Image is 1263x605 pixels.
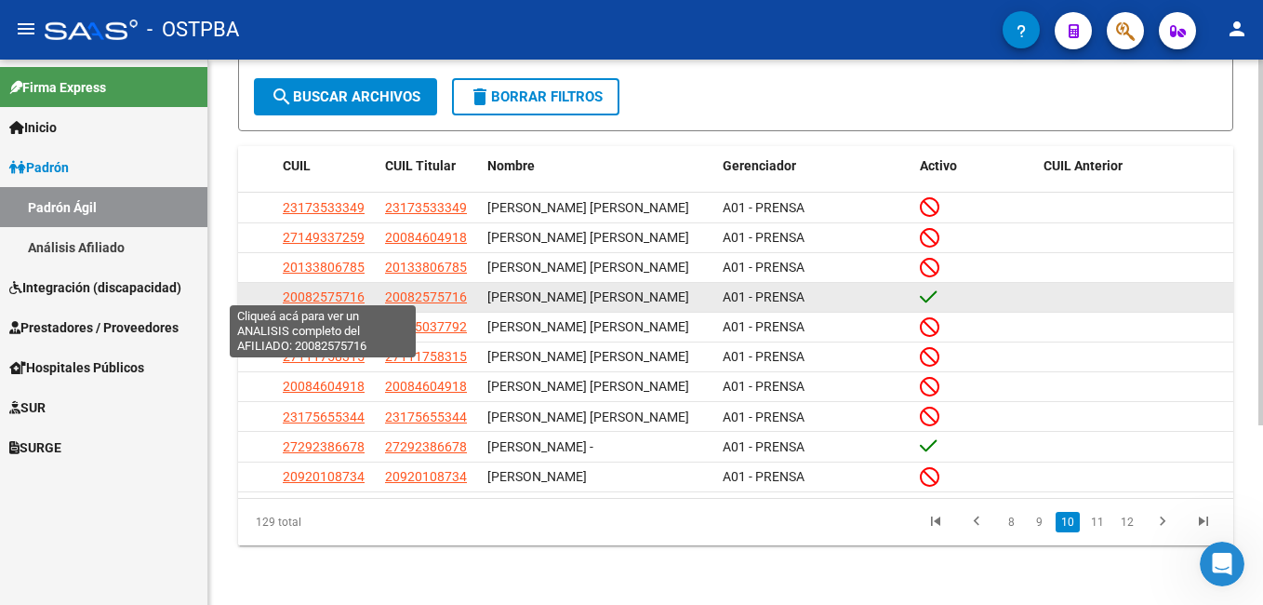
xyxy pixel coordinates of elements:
[723,319,804,334] span: A01 - PRENSA
[385,260,467,275] span: 20133806785
[15,18,37,40] mat-icon: menu
[469,88,603,105] span: Borrar Filtros
[723,200,804,215] span: A01 - PRENSA
[1085,512,1110,532] a: 11
[283,349,365,364] span: 27111758315
[385,379,467,394] span: 20084604918
[959,512,994,532] a: go to previous page
[912,146,1036,186] datatable-header-cell: Activo
[147,9,239,50] span: - OSTPBA
[487,158,535,173] span: Nombre
[1053,506,1083,538] li: page 10
[385,158,456,173] span: CUIL Titular
[920,158,957,173] span: Activo
[487,410,689,424] span: [PERSON_NAME] [PERSON_NAME]
[9,437,61,458] span: SURGE
[997,506,1025,538] li: page 8
[283,200,365,215] span: 23173533349
[487,289,689,304] span: [PERSON_NAME] [PERSON_NAME]
[254,78,437,115] button: Buscar Archivos
[283,230,365,245] span: 27149337259
[723,349,804,364] span: A01 - PRENSA
[469,86,491,108] mat-icon: delete
[283,319,365,334] span: 27215037792
[1226,18,1248,40] mat-icon: person
[283,158,311,173] span: CUIL
[385,230,467,245] span: 20084604918
[385,319,467,334] span: 27215037792
[723,410,804,424] span: A01 - PRENSA
[9,397,46,418] span: SUR
[9,357,144,378] span: Hospitales Públicos
[1200,542,1244,586] iframe: Intercom live chat
[271,88,420,105] span: Buscar Archivos
[385,349,467,364] span: 27111758315
[283,410,365,424] span: 23175655344
[385,200,467,215] span: 23173533349
[1115,512,1139,532] a: 12
[385,289,467,304] span: 20082575716
[723,260,804,275] span: A01 - PRENSA
[723,379,804,394] span: A01 - PRENSA
[1056,512,1080,532] a: 10
[283,379,365,394] span: 20084604918
[487,379,689,394] span: [PERSON_NAME] [PERSON_NAME]
[480,146,715,186] datatable-header-cell: Nombre
[487,230,689,245] span: [PERSON_NAME] [PERSON_NAME]
[723,469,804,484] span: A01 - PRENSA
[487,319,689,334] span: [PERSON_NAME] [PERSON_NAME]
[487,200,689,215] span: [PERSON_NAME] [PERSON_NAME]
[1083,506,1112,538] li: page 11
[1028,512,1050,532] a: 9
[1145,512,1180,532] a: go to next page
[385,439,467,454] span: 27292386678
[9,117,57,138] span: Inicio
[9,157,69,178] span: Padrón
[1000,512,1022,532] a: 8
[283,469,365,484] span: 20920108734
[723,439,804,454] span: A01 - PRENSA
[385,469,467,484] span: 20920108734
[283,260,365,275] span: 20133806785
[723,230,804,245] span: A01 - PRENSA
[487,260,689,275] span: [PERSON_NAME] [PERSON_NAME]
[238,499,434,545] div: 129 total
[9,277,181,298] span: Integración (discapacidad)
[918,512,953,532] a: go to first page
[1186,512,1221,532] a: go to last page
[271,86,293,108] mat-icon: search
[1044,158,1123,173] span: CUIL Anterior
[452,78,619,115] button: Borrar Filtros
[723,289,804,304] span: A01 - PRENSA
[385,410,467,424] span: 23175655344
[723,158,796,173] span: Gerenciador
[1036,146,1234,186] datatable-header-cell: CUIL Anterior
[1112,506,1142,538] li: page 12
[487,439,593,454] span: [PERSON_NAME] -
[1025,506,1053,538] li: page 9
[487,469,587,484] span: [PERSON_NAME]
[283,289,365,304] span: 20082575716
[715,146,913,186] datatable-header-cell: Gerenciador
[275,146,378,186] datatable-header-cell: CUIL
[378,146,480,186] datatable-header-cell: CUIL Titular
[487,349,689,364] span: [PERSON_NAME] [PERSON_NAME]
[9,317,179,338] span: Prestadores / Proveedores
[9,77,106,98] span: Firma Express
[283,439,365,454] span: 27292386678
